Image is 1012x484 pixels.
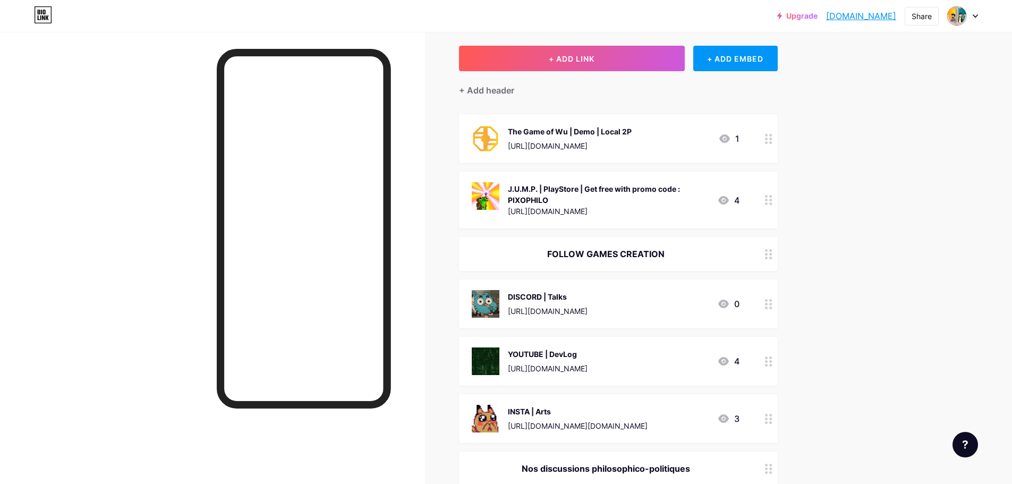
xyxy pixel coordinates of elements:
div: 0 [717,298,739,310]
div: J.U.M.P. | PlayStore | Get free with promo code : PIXOPHILO [508,183,709,206]
div: 4 [717,194,739,207]
div: FOLLOW GAMES CREATION [472,248,739,260]
span: + ADD LINK [549,54,594,63]
div: [URL][DOMAIN_NAME] [508,206,709,217]
img: The Game of Wu | Demo | Local 2P [472,125,499,152]
img: J.U.M.P. | PlayStore | Get free with promo code : PIXOPHILO [472,182,499,210]
div: DISCORD | Talks [508,291,588,302]
div: Nos discussions philosophico-politiques [472,462,739,475]
img: YOUTUBE | DevLog [472,347,499,375]
div: + Add header [459,84,514,97]
div: 4 [717,355,739,368]
div: YOUTUBE | DevLog [508,349,588,360]
div: [URL][DOMAIN_NAME] [508,305,588,317]
div: + ADD EMBED [693,46,778,71]
div: 1 [718,132,739,145]
div: [URL][DOMAIN_NAME] [508,140,632,151]
img: DISCORD | Talks [472,290,499,318]
a: [DOMAIN_NAME] [826,10,896,22]
img: INSTA | Arts [472,405,499,432]
div: [URL][DOMAIN_NAME] [508,363,588,374]
div: The Game of Wu | Demo | Local 2P [508,126,632,137]
div: INSTA | Arts [508,406,648,417]
a: Upgrade [777,12,818,20]
div: Share [912,11,932,22]
img: pixophilo [947,6,967,26]
div: 3 [717,412,739,425]
div: [URL][DOMAIN_NAME][DOMAIN_NAME] [508,420,648,431]
button: + ADD LINK [459,46,685,71]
